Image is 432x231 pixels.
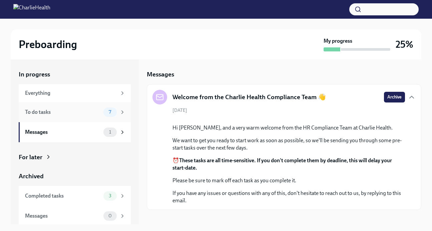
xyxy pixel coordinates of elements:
[147,70,174,79] h5: Messages
[25,192,101,200] div: Completed tasks
[25,129,101,136] div: Messages
[387,94,402,100] span: Archive
[25,108,101,116] div: To do tasks
[19,38,77,51] h2: Preboarding
[105,109,115,114] span: 7
[19,70,131,79] a: In progress
[25,212,101,220] div: Messages
[172,137,405,152] p: We want to get you ready to start work as soon as possible, so we'll be sending you through some ...
[324,37,352,45] strong: My progress
[384,92,405,102] button: Archive
[19,206,131,226] a: Messages0
[104,213,116,218] span: 0
[172,93,326,101] h5: Welcome from the Charlie Health Compliance Team 👋
[19,153,131,162] a: For later
[172,157,392,171] strong: These tasks are all time-sensitive. If you don't complete them by deadline, this will delay your ...
[19,102,131,122] a: To do tasks7
[19,122,131,142] a: Messages1
[25,89,117,97] div: Everything
[19,153,42,162] div: For later
[396,38,413,50] h3: 25%
[172,124,405,132] p: Hi [PERSON_NAME], and a very warm welcome from the HR Compliance Team at Charlie Health.
[13,4,50,15] img: CharlieHealth
[19,186,131,206] a: Completed tasks3
[172,157,405,172] p: ⏰
[172,177,405,184] p: Please be sure to mark off each task as you complete it.
[105,193,115,198] span: 3
[105,130,115,135] span: 1
[172,190,405,204] p: If you have any issues or questions with any of this, don't hesitate to reach out to us, by reply...
[19,172,131,181] a: Archived
[19,84,131,102] a: Everything
[172,107,187,113] span: [DATE]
